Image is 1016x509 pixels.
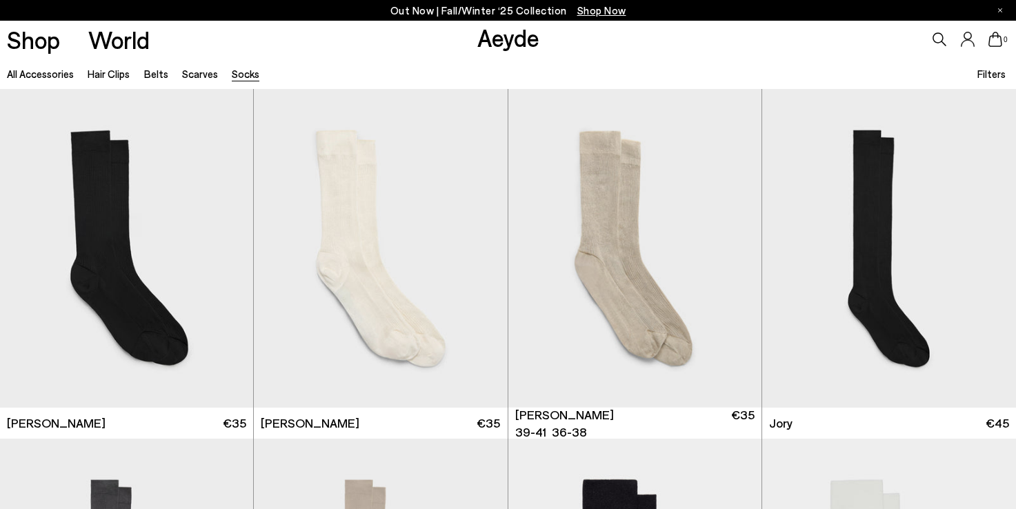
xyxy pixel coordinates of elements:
[144,68,168,80] a: Belts
[988,32,1002,47] a: 0
[977,68,1006,80] span: Filters
[986,415,1009,432] span: €45
[577,4,626,17] span: Navigate to /collections/new-in
[88,68,130,80] a: Hair Clips
[7,28,60,52] a: Shop
[515,423,546,441] li: 39-41
[390,2,626,19] p: Out Now | Fall/Winter ‘25 Collection
[761,89,1015,408] div: 2 / 3
[762,408,1016,439] a: Jory €45
[261,415,359,432] span: [PERSON_NAME]
[7,415,106,432] span: [PERSON_NAME]
[88,28,150,52] a: World
[477,415,500,432] span: €35
[508,408,761,439] a: [PERSON_NAME] 39-41 36-38 €35
[508,89,761,408] img: Jana Silk Socks
[223,415,246,432] span: €35
[182,68,218,80] a: Scarves
[731,406,755,441] span: €35
[508,89,761,408] a: 3 / 3 1 / 3 2 / 3 3 / 3 1 / 3 Next slide Previous slide
[1002,36,1009,43] span: 0
[762,89,1016,408] img: Jory Silk Socks
[254,89,507,408] img: Jana Silk Socks
[552,423,587,441] li: 36-38
[515,406,614,423] span: [PERSON_NAME]
[508,89,761,408] div: 1 / 3
[232,68,259,80] a: Socks
[7,68,74,80] a: All accessories
[769,415,793,432] span: Jory
[515,423,586,441] ul: variant
[761,89,1015,408] img: Jana Silk Socks
[477,23,539,52] a: Aeyde
[254,408,507,439] a: [PERSON_NAME] €35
